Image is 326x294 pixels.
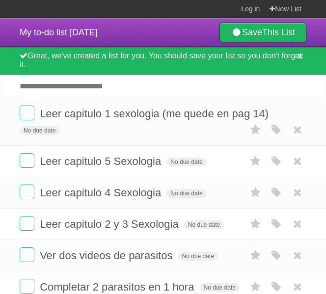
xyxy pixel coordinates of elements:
[40,281,196,293] span: Completar 2 parasitos en 1 hora
[166,189,206,198] span: No due date
[246,122,265,138] label: Star task
[20,106,34,120] label: Done
[20,126,59,135] span: No due date
[40,187,163,199] span: Leer capitulo 4 Sexologia
[20,279,34,294] label: Done
[40,218,181,230] span: Leer capitulo 2 y 3 Sexologia
[20,27,98,37] span: My to-do list [DATE]
[184,220,224,229] span: No due date
[246,247,265,264] label: Star task
[40,155,163,167] span: Leer capitulo 5 Sexologia
[200,283,240,292] span: No due date
[246,216,265,232] label: Star task
[166,158,206,166] span: No due date
[20,153,34,168] label: Done
[178,252,218,261] span: No due date
[246,185,265,201] label: Star task
[219,23,306,42] a: SaveThis List
[20,185,34,199] label: Done
[20,247,34,262] label: Done
[262,27,295,37] b: This List
[40,107,271,120] span: Leer capitulo 1 sexologia (me quede en pag 14)
[20,216,34,231] label: Done
[246,153,265,169] label: Star task
[40,249,175,262] span: Ver dos videos de parasitos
